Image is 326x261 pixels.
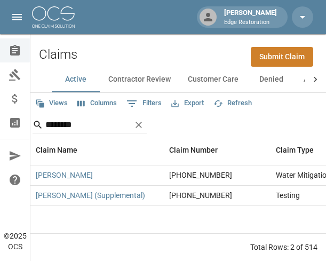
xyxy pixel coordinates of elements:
[36,190,145,201] a: [PERSON_NAME] (Supplemental)
[169,95,206,112] button: Export
[131,117,147,133] button: Clear
[224,18,277,27] p: Edge Restoration
[276,190,300,201] div: Testing
[75,95,120,112] button: Select columns
[32,6,75,28] img: ocs-logo-white-transparent.png
[169,190,232,201] div: 1006-35-3718
[36,170,93,180] a: [PERSON_NAME]
[250,242,317,252] div: Total Rows: 2 of 514
[39,47,77,62] h2: Claims
[100,67,179,92] button: Contractor Review
[211,95,255,112] button: Refresh
[52,67,100,92] button: Active
[179,67,247,92] button: Customer Care
[30,135,164,165] div: Claim Name
[169,170,232,180] div: 1006-35-3718
[220,7,281,27] div: [PERSON_NAME]
[36,135,77,165] div: Claim Name
[4,231,27,252] div: © 2025 OCS
[52,67,305,92] div: dynamic tabs
[124,95,164,112] button: Show filters
[33,116,147,136] div: Search
[169,135,218,165] div: Claim Number
[164,135,271,165] div: Claim Number
[251,47,313,67] a: Submit Claim
[33,95,70,112] button: Views
[6,6,28,28] button: open drawer
[247,67,295,92] button: Denied
[276,135,314,165] div: Claim Type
